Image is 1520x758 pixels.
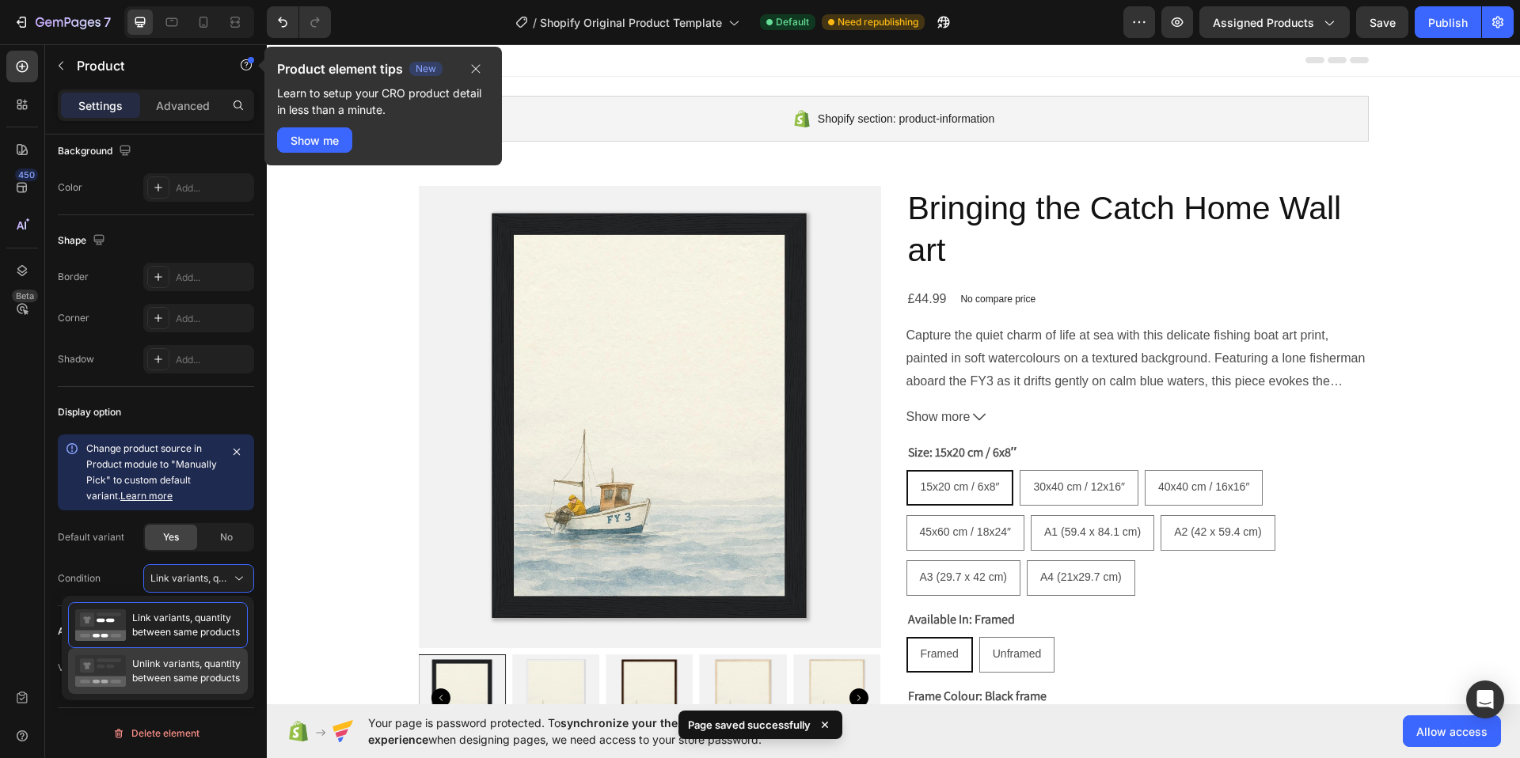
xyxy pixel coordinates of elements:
span: Default [776,15,809,29]
p: Settings [78,97,123,114]
span: Link variants, quantity <br> between same products [150,572,384,584]
span: A2 (42 x 59.4 cm) [907,481,995,494]
span: Shopify Original Product Template [540,14,722,31]
legend: Frame Colour: Black frame [640,641,781,663]
span: A4 (21x29.7 cm) [773,526,855,539]
span: Allow access [1416,723,1488,740]
span: Unframed [726,603,774,616]
div: £44.99 [640,242,682,268]
div: Vertical [58,661,92,675]
div: Border [58,270,89,284]
div: Corner [58,311,89,325]
span: Unlink variants, quantity between same products [132,657,241,685]
div: Display option [58,405,121,419]
h2: Bringing the Catch Home Wall art [640,142,1102,229]
div: Undo/Redo [267,6,331,38]
img: 4e9f7689-e471-4b0b-a14b-76b564b79b01 [152,142,614,604]
legend: Size: 15x20 cm / 6x8″ [640,397,752,419]
button: Allow access [1403,715,1501,747]
button: Publish [1415,6,1481,38]
span: Show more [640,362,704,385]
button: Assigned Products [1199,6,1350,38]
div: Publish [1428,14,1468,31]
iframe: Design area [267,44,1520,704]
span: Assigned Products [1213,14,1314,31]
span: Change product source in Product module to "Manually Pick" to custom default variant. [86,442,217,502]
img: ec509e08-1cda-43b2-8499-34f90fa3ab48 [433,610,520,697]
button: Carousel Back Arrow [165,644,184,663]
span: Save [1370,16,1396,29]
span: synchronize your theme style & enhance your experience [368,716,812,746]
span: A3 (29.7 x 42 cm) [653,526,741,539]
div: Condition [58,571,101,586]
button: 7 [6,6,118,38]
div: 450 [15,169,38,181]
div: Add... [176,312,250,326]
img: 3b78fe6c-6e74-4fba-9778-306ffce7318f [339,610,426,697]
p: Capture the quiet charm of life at sea with this delicate fishing boat art print, painted in soft... [640,284,1099,366]
span: Framed [654,603,692,616]
span: Your page is password protected. To when designing pages, we need access to your store password. [368,714,874,748]
p: 7 [104,13,111,32]
button: Carousel Next Arrow [583,644,602,663]
div: Add... [176,353,250,367]
span: A1 (59.4 x 84.1 cm) [777,481,874,494]
div: Add... [176,271,250,285]
p: Page saved successfully [688,717,811,733]
div: Add... [176,181,250,195]
button: Link variants, quantity <br> between same products [143,564,254,593]
p: No compare price [693,250,769,260]
span: No [220,530,233,544]
div: Align [58,621,103,642]
button: Save [1356,6,1408,38]
legend: Available In: Framed [640,564,750,586]
span: / [533,14,537,31]
span: Yes [163,530,179,544]
div: Color [58,180,82,195]
p: Product [77,56,211,75]
img: f94a13a8-5133-40a8-aac3-6295f6f5d953 [245,610,332,697]
p: Advanced [156,97,210,114]
span: Shopify section: product-information [551,65,728,84]
a: Learn more [120,490,173,502]
div: Open Intercom Messenger [1466,680,1504,718]
div: Background [58,141,135,162]
button: Delete element [58,721,254,746]
div: Default variant [58,530,124,544]
div: Shape [58,230,108,252]
span: 40x40 cm / 16x16″ [891,436,982,449]
span: 15x20 cm / 6x8″ [654,436,733,449]
div: Shadow [58,352,94,366]
span: Link variants, quantity between same products [132,611,240,639]
img: 0ebd5f5f-174d-4869-aaa3-344379621bd5 [526,610,614,697]
div: Beta [12,290,38,302]
span: 45x60 cm / 18x24″ [653,481,744,494]
span: Need republishing [838,15,918,29]
button: Show more [640,362,1102,385]
div: Delete element [112,724,199,743]
span: 30x40 cm / 12x16″ [766,436,857,449]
